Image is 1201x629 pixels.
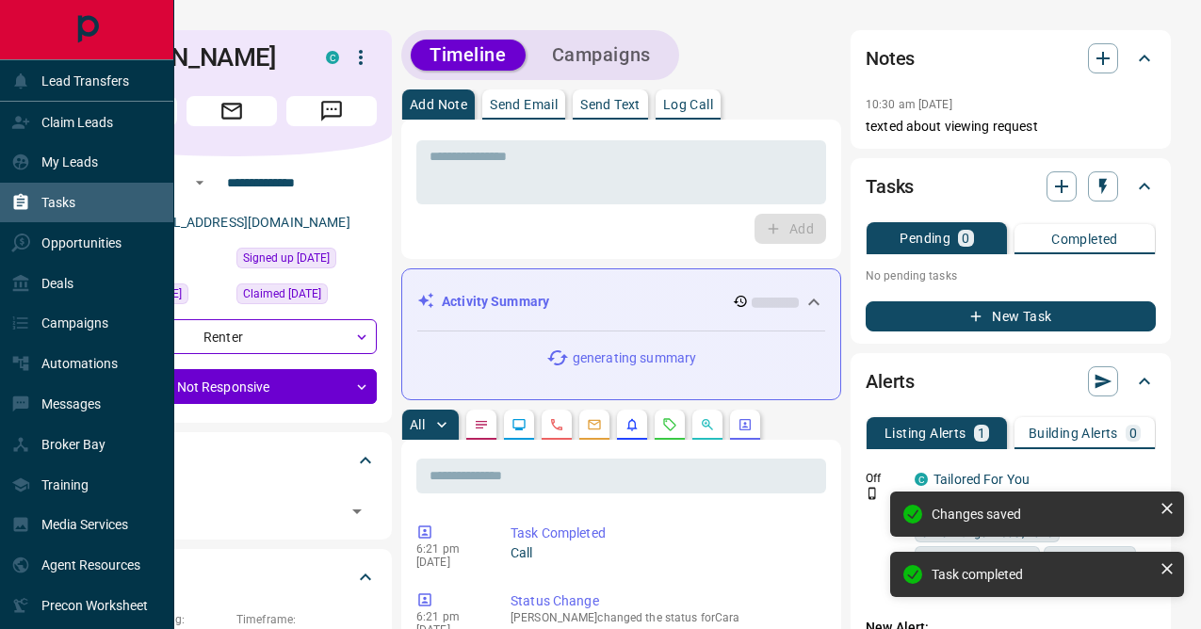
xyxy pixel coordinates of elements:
[933,472,1030,487] a: Tailored For You
[416,542,482,556] p: 6:21 pm
[511,524,819,543] p: Task Completed
[866,43,915,73] h2: Notes
[915,473,928,486] div: condos.ca
[474,417,489,432] svg: Notes
[243,284,321,303] span: Claimed [DATE]
[533,40,670,71] button: Campaigns
[416,556,482,569] p: [DATE]
[866,36,1156,81] div: Notes
[442,292,549,312] p: Activity Summary
[866,470,903,487] p: Off
[625,417,640,432] svg: Listing Alerts
[236,248,377,274] div: Wed Jun 19 2019
[87,319,377,354] div: Renter
[900,232,950,245] p: Pending
[87,438,377,483] div: Tags
[286,96,377,126] span: Message
[1051,233,1118,246] p: Completed
[662,417,677,432] svg: Requests
[1129,427,1137,440] p: 0
[490,98,558,111] p: Send Email
[511,591,819,611] p: Status Change
[866,117,1156,137] p: texted about viewing request
[87,42,298,73] h1: [PERSON_NAME]
[188,171,211,194] button: Open
[866,359,1156,404] div: Alerts
[932,567,1152,582] div: Task completed
[236,283,377,310] div: Fri Aug 01 2025
[866,171,914,202] h2: Tasks
[866,98,952,111] p: 10:30 am [DATE]
[962,232,969,245] p: 0
[587,417,602,432] svg: Emails
[187,96,277,126] span: Email
[549,417,564,432] svg: Calls
[236,611,377,628] p: Timeframe:
[1029,427,1118,440] p: Building Alerts
[580,98,641,111] p: Send Text
[866,301,1156,331] button: New Task
[663,98,713,111] p: Log Call
[243,249,330,267] span: Signed up [DATE]
[87,369,377,404] div: Not Responsive
[410,98,467,111] p: Add Note
[866,487,879,500] svg: Push Notification Only
[932,507,1152,522] div: Changes saved
[866,164,1156,209] div: Tasks
[326,51,339,64] div: condos.ca
[573,348,696,368] p: generating summary
[866,366,915,396] h2: Alerts
[511,543,819,563] p: Call
[411,40,526,71] button: Timeline
[410,418,425,431] p: All
[511,417,527,432] svg: Lead Browsing Activity
[344,498,370,524] button: Open
[416,610,482,623] p: 6:21 pm
[87,555,377,600] div: Criteria
[978,427,985,440] p: 1
[138,215,350,230] a: [EMAIL_ADDRESS][DOMAIN_NAME]
[417,284,825,319] div: Activity Summary
[738,417,753,432] svg: Agent Actions
[511,611,819,624] p: [PERSON_NAME] changed the status for Cara
[866,262,1156,290] p: No pending tasks
[700,417,715,432] svg: Opportunities
[885,427,966,440] p: Listing Alerts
